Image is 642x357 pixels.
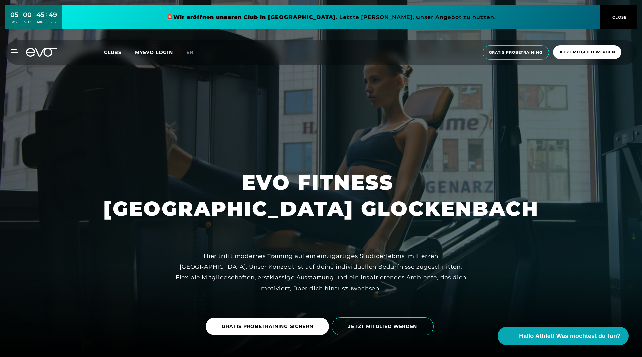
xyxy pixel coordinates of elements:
div: 00 [23,10,32,20]
div: STD [23,20,32,24]
div: : [20,11,21,28]
div: SEK [49,20,57,24]
button: Hallo Athlet! Was möchtest du tun? [498,327,629,345]
span: en [186,49,194,55]
a: en [186,49,202,56]
div: 05 [10,10,19,20]
span: Jetzt Mitglied werden [559,49,615,55]
a: Clubs [104,49,135,55]
span: JETZT MITGLIED WERDEN [348,323,417,330]
div: : [34,11,35,28]
h1: EVO FITNESS [GEOGRAPHIC_DATA] GLOCKENBACH [103,169,539,222]
a: JETZT MITGLIED WERDEN [332,312,436,340]
div: 45 [36,10,44,20]
span: GRATIS PROBETRAINING SICHERN [222,323,313,330]
span: CLOSE [611,14,627,20]
div: Hier trifft modernes Training auf ein einzigartiges Studioerlebnis im Herzen [GEOGRAPHIC_DATA]. U... [170,251,472,294]
div: 49 [49,10,57,20]
div: MIN [36,20,44,24]
span: Clubs [104,49,122,55]
a: Jetzt Mitglied werden [551,45,623,60]
a: GRATIS PROBETRAINING SICHERN [206,313,332,340]
button: CLOSE [600,5,637,29]
span: Gratis Probetraining [489,50,542,55]
a: Gratis Probetraining [480,45,551,60]
a: MYEVO LOGIN [135,49,173,55]
span: Hallo Athlet! Was möchtest du tun? [519,332,621,341]
div: : [46,11,47,28]
div: TAGE [10,20,19,24]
